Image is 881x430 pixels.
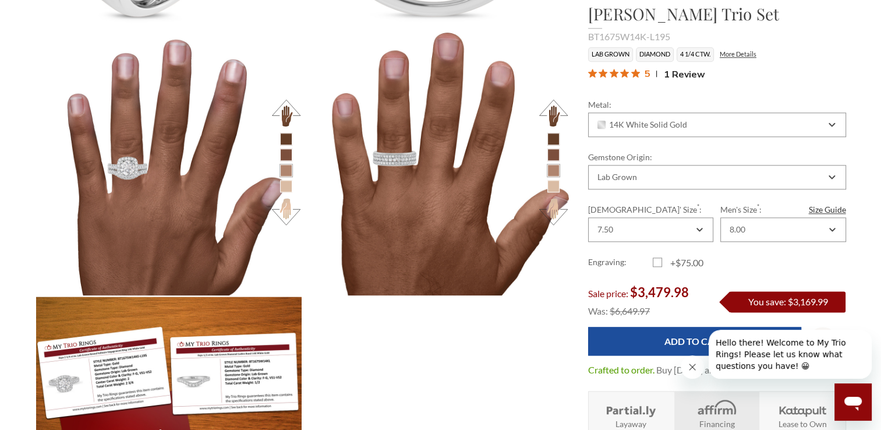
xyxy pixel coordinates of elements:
h1: [PERSON_NAME] Trio Set [588,2,846,26]
a: More Details [720,50,756,58]
div: Combobox [588,217,713,242]
label: +$75.00 [653,256,717,270]
a: Size Guide [809,203,846,216]
img: Affirm [689,399,744,418]
span: 14K White Solid Gold [597,120,687,129]
span: 1 Review [664,65,705,83]
img: Photo of Faye 4 1/4 ct tw. Lab Grown Round Solitaire Trio Set 14K White Gold [BR1675W-L195] [HT-3] [36,29,302,295]
span: Sale price: [588,288,628,299]
label: Men's Size : [720,203,845,216]
strong: Financing [699,418,735,430]
label: Gemstone Origin: [588,151,846,163]
label: Engraving: [588,256,653,270]
input: Add to Cart [588,327,801,355]
li: Diamond [636,47,674,62]
strong: Layaway [615,418,646,430]
li: Lab Grown [588,47,633,62]
img: Katapult [776,399,830,418]
div: 8.00 [730,225,745,234]
img: Photo of Faye 4 1/4 ct tw. Lab Grown Round Solitaire Trio Set 14K White Gold [BT1675WM] [HT-3] [303,29,569,295]
span: You save: $3,169.99 [748,296,827,307]
iframe: Close message [681,355,704,379]
dd: Buy [DATE] and receive by [DATE] [656,363,792,377]
iframe: Message from company [709,330,872,379]
span: $3,479.98 [630,284,689,300]
dt: Crafted to order. [588,363,654,377]
div: Combobox [720,217,845,242]
img: Layaway [604,399,658,418]
li: 4 1/4 CTW. [677,47,714,62]
span: 5 [645,66,650,80]
div: 7.50 [597,225,613,234]
div: BT1675W14K-L195 [588,30,846,44]
button: Rated 5 out of 5 stars from 1 reviews. Jump to reviews. [588,65,705,83]
span: $6,649.97 [610,305,650,316]
strong: Lease to Own [779,418,827,430]
div: Combobox [588,112,846,137]
label: Metal: [588,98,846,111]
a: Wish Lists [808,327,837,356]
span: Was: [588,305,608,316]
iframe: Button to launch messaging window [834,383,872,421]
label: [DEMOGRAPHIC_DATA]' Size : [588,203,713,216]
div: Combobox [588,165,846,189]
div: Lab Grown [597,172,637,182]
